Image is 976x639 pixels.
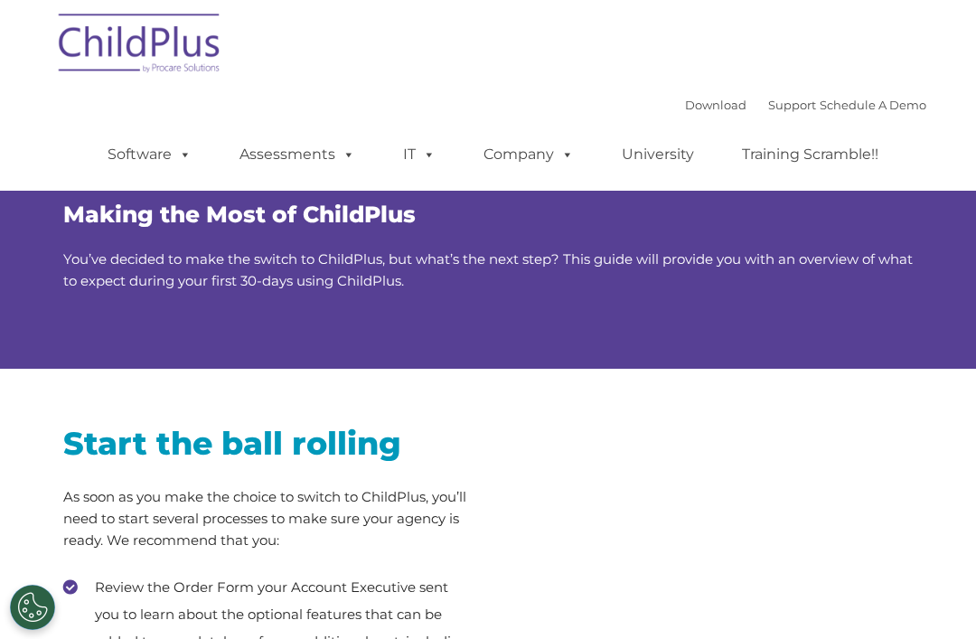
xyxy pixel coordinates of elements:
[685,98,746,112] a: Download
[63,486,474,551] p: As soon as you make the choice to switch to ChildPlus, you’ll need to start several processes to ...
[221,136,373,173] a: Assessments
[385,136,454,173] a: IT
[63,423,474,464] h2: Start the ball rolling
[63,250,913,289] span: You’ve decided to make the switch to ChildPlus, but what’s the next step? This guide will provide...
[604,136,712,173] a: University
[465,136,592,173] a: Company
[685,98,926,112] font: |
[768,98,816,112] a: Support
[724,136,896,173] a: Training Scramble!!
[50,1,230,91] img: ChildPlus by Procare Solutions
[89,136,210,173] a: Software
[820,98,926,112] a: Schedule A Demo
[63,201,416,228] span: Making the Most of ChildPlus
[10,585,55,630] button: Cookies Settings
